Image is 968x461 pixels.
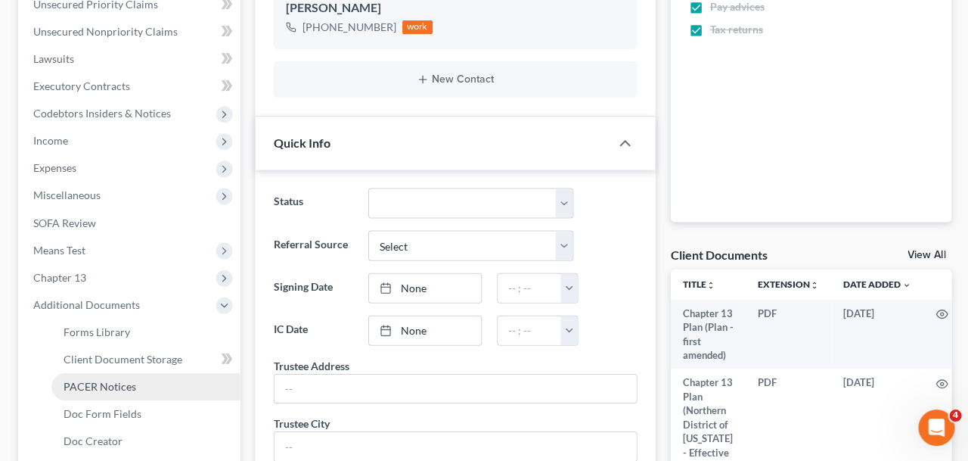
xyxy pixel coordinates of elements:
a: Forms Library [51,319,240,346]
i: unfold_more [705,281,714,290]
iframe: Intercom live chat [917,410,953,446]
span: SOFA Review [33,216,96,229]
div: Trustee Address [273,358,349,374]
a: None [368,274,480,303]
span: Income [33,135,68,148]
i: unfold_more [808,281,818,290]
span: Codebtors Insiders & Notices [33,107,171,120]
input: -- : -- [497,316,560,345]
label: Referral Source [265,231,360,261]
a: Lawsuits [21,46,240,73]
i: expand_more [901,281,910,290]
span: Tax returns [709,23,762,38]
td: Chapter 13 Plan (Plan - first amended) [669,300,744,369]
span: Forms Library [64,326,130,338]
label: IC Date [265,316,360,346]
td: [DATE] [830,300,922,369]
input: -- [274,432,635,461]
span: Doc Form Fields [64,407,141,420]
label: Signing Date [265,273,360,304]
a: View All [906,250,944,260]
a: None [368,316,480,345]
span: PACER Notices [64,380,136,393]
span: Client Document Storage [64,353,182,366]
span: 4 [948,410,960,422]
a: Titleunfold_more [681,279,714,290]
div: Trustee City [273,416,329,431]
div: [PHONE_NUMBER] [302,20,396,36]
button: New Contact [285,74,624,86]
a: Doc Creator [51,428,240,455]
span: Miscellaneous [33,189,101,202]
span: Unsecured Nonpriority Claims [33,26,178,39]
label: Status [265,188,360,219]
a: Date Added expand_more [842,279,910,290]
a: Client Document Storage [51,346,240,373]
a: SOFA Review [21,210,240,237]
div: Client Documents [669,247,766,263]
a: Extensionunfold_more [756,279,818,290]
span: Lawsuits [33,53,74,66]
span: Means Test [33,244,85,257]
input: -- [274,375,635,403]
span: Additional Documents [33,298,140,311]
td: PDF [744,300,830,369]
span: Expenses [33,162,76,175]
a: PACER Notices [51,373,240,400]
span: Doc Creator [64,435,123,447]
input: -- : -- [497,274,560,303]
a: Doc Form Fields [51,400,240,428]
span: Quick Info [273,136,330,151]
div: work [402,21,432,35]
span: Chapter 13 [33,271,86,284]
span: Executory Contracts [33,80,130,93]
a: Executory Contracts [21,73,240,101]
a: Unsecured Nonpriority Claims [21,19,240,46]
